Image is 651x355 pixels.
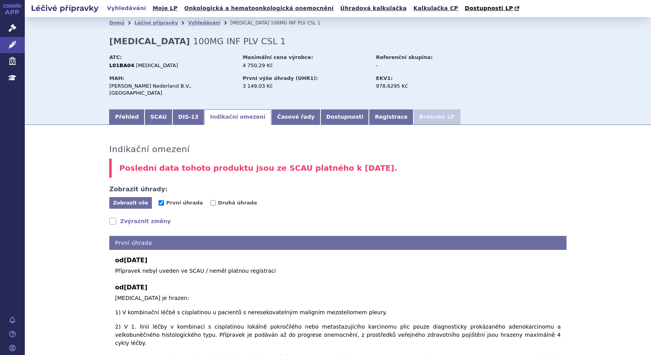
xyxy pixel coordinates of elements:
a: Vyhledávání [105,3,148,14]
a: Moje LP [150,3,180,14]
div: - [376,62,463,69]
a: Úhradová kalkulačka [338,3,409,14]
a: Vyhledávání [188,20,220,26]
span: 100MG INF PLV CSL 1 [271,20,320,26]
button: Zobrazit vše [109,197,152,209]
div: 3 149,03 Kč [243,83,369,90]
strong: Referenční skupina: [376,54,432,60]
span: [DATE] [124,256,147,264]
span: 100MG INF PLV CSL 1 [193,36,286,46]
a: Časové řady [271,109,320,125]
a: Kalkulačka CP [411,3,461,14]
p: Přípravek nebyl uveden ve SCAU / neměl platnou registraci [115,267,561,275]
strong: EKV1: [376,75,393,81]
h4: První úhrada [109,236,567,250]
span: [MEDICAL_DATA] [136,62,178,68]
strong: ATC: [109,54,122,60]
a: SCAU [145,109,172,125]
b: od [115,283,561,292]
div: 4 750,29 Kč [243,62,369,69]
div: 978,6295 Kč [376,83,463,90]
input: První úhrada [158,200,164,206]
a: DIS-13 [172,109,204,125]
strong: První výše úhrady (UHR1): [243,75,318,81]
strong: MAH: [109,75,124,81]
a: Zvýraznit změny [109,217,171,225]
a: Léčivé přípravky [134,20,178,26]
input: Druhá úhrada [210,200,216,206]
a: Dostupnosti [320,109,369,125]
a: Přehled [109,109,145,125]
a: Registrace [369,109,413,125]
a: Domů [109,20,124,26]
div: [PERSON_NAME] Nederland B.V., [GEOGRAPHIC_DATA] [109,83,235,97]
span: Druhá úhrada [218,200,257,206]
span: Zobrazit vše [113,200,148,206]
span: [DATE] [124,284,147,291]
div: Poslední data tohoto produktu jsou ze SCAU platného k [DATE]. [109,159,567,178]
a: Indikační omezení [204,109,271,125]
strong: L01BA04 [109,62,134,68]
h2: Léčivé přípravky [25,3,105,14]
strong: [MEDICAL_DATA] [109,36,190,46]
strong: Maximální cena výrobce: [243,54,313,60]
span: První úhrada [166,200,203,206]
a: Dostupnosti LP [462,3,523,14]
h4: Zobrazit úhrady: [109,185,168,193]
b: od [115,256,561,265]
span: Dostupnosti LP [465,5,513,11]
h3: Indikační omezení [109,144,190,154]
span: [MEDICAL_DATA] [230,20,269,26]
a: Onkologická a hematoonkologická onemocnění [182,3,336,14]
